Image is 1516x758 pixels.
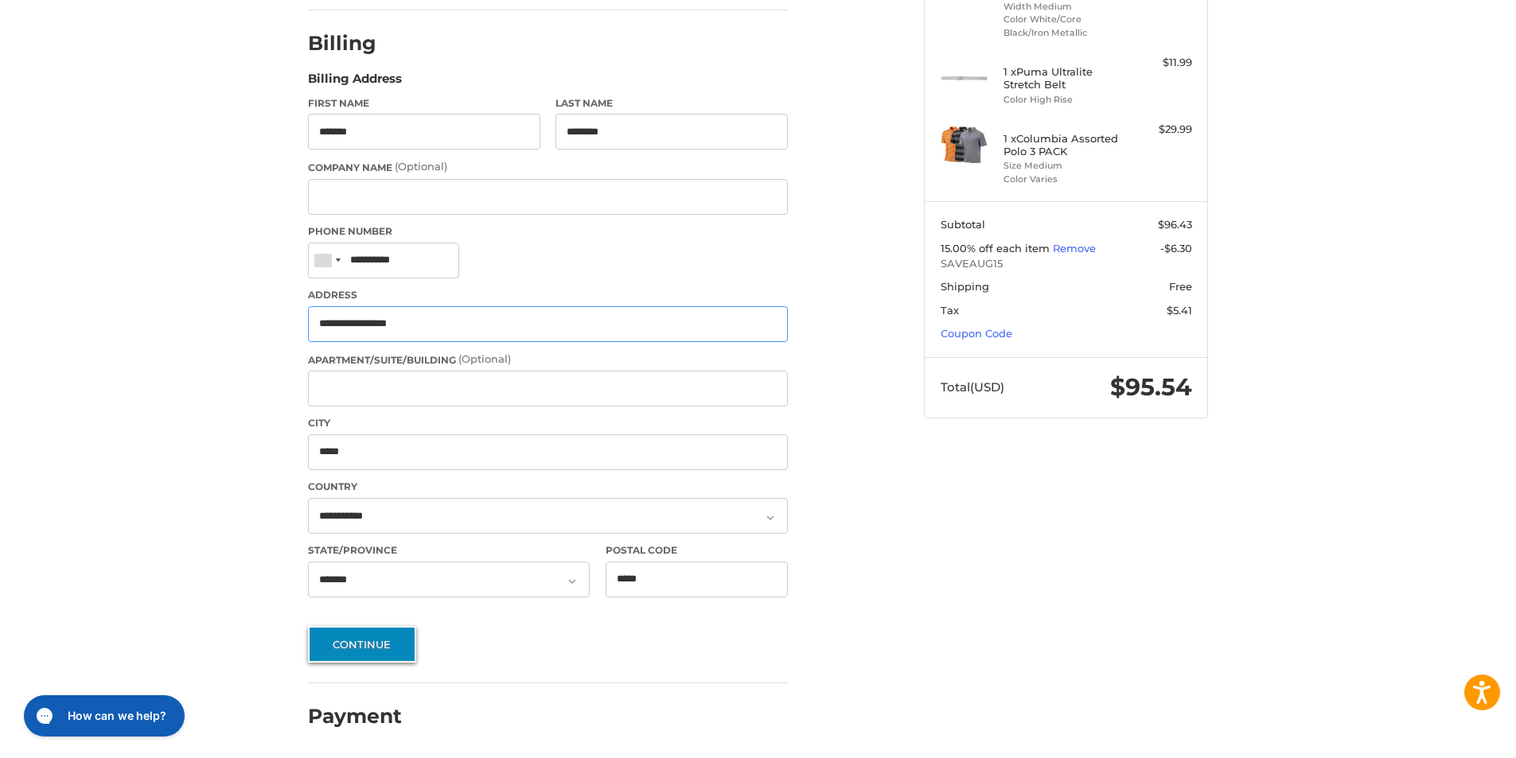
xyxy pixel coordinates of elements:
[308,96,540,111] label: First Name
[555,96,788,111] label: Last Name
[308,288,788,302] label: Address
[941,280,989,293] span: Shipping
[1160,242,1192,255] span: -$6.30
[16,690,189,742] iframe: Gorgias live chat messenger
[308,70,402,95] legend: Billing Address
[1169,280,1192,293] span: Free
[1385,715,1516,758] iframe: Google Customer Reviews
[1053,242,1096,255] a: Remove
[606,543,789,558] label: Postal Code
[1004,173,1125,186] li: Color Varies
[395,160,447,173] small: (Optional)
[308,352,788,367] label: Apartment/Suite/Building
[1158,218,1192,231] span: $96.43
[1004,65,1125,91] h4: 1 x Puma Ultralite Stretch Belt
[1004,13,1125,39] li: Color White/Core Black/Iron Metallic
[1004,93,1125,107] li: Color High Rise
[1129,55,1192,71] div: $11.99
[941,304,959,317] span: Tax
[308,704,402,729] h2: Payment
[308,626,416,663] button: Continue
[308,159,788,175] label: Company Name
[1004,132,1125,158] h4: 1 x Columbia Assorted Polo 3 PACK
[1129,122,1192,138] div: $29.99
[458,352,511,365] small: (Optional)
[1110,372,1192,402] span: $95.54
[1167,304,1192,317] span: $5.41
[941,256,1192,272] span: SAVEAUG15
[1004,159,1125,173] li: Size Medium
[941,242,1053,255] span: 15.00% off each item
[941,379,1004,395] span: Total (USD)
[308,31,401,56] h2: Billing
[308,416,788,430] label: City
[941,218,985,231] span: Subtotal
[308,480,788,494] label: Country
[941,327,1012,340] a: Coupon Code
[308,224,788,239] label: Phone Number
[308,543,590,558] label: State/Province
